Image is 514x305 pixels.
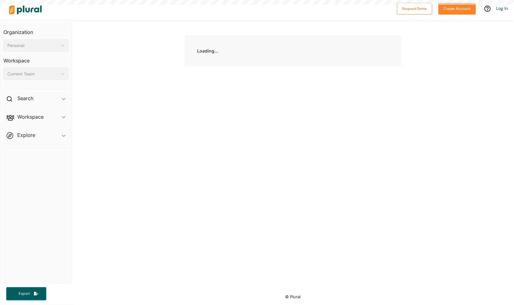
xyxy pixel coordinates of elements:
[3,23,69,37] h3: Organization
[397,3,432,15] button: Request Demo
[14,291,34,296] span: Export
[397,5,432,11] a: Request Demo
[185,35,401,66] div: Loading...
[6,287,46,300] button: Export
[3,52,69,65] h3: Workspace
[7,42,58,49] div: Personal
[496,6,508,11] a: Log In
[7,71,58,77] div: Current Team
[285,294,301,299] small: © Plural
[17,95,33,102] h2: Search
[438,3,476,15] button: Create Account
[438,5,476,11] a: Create Account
